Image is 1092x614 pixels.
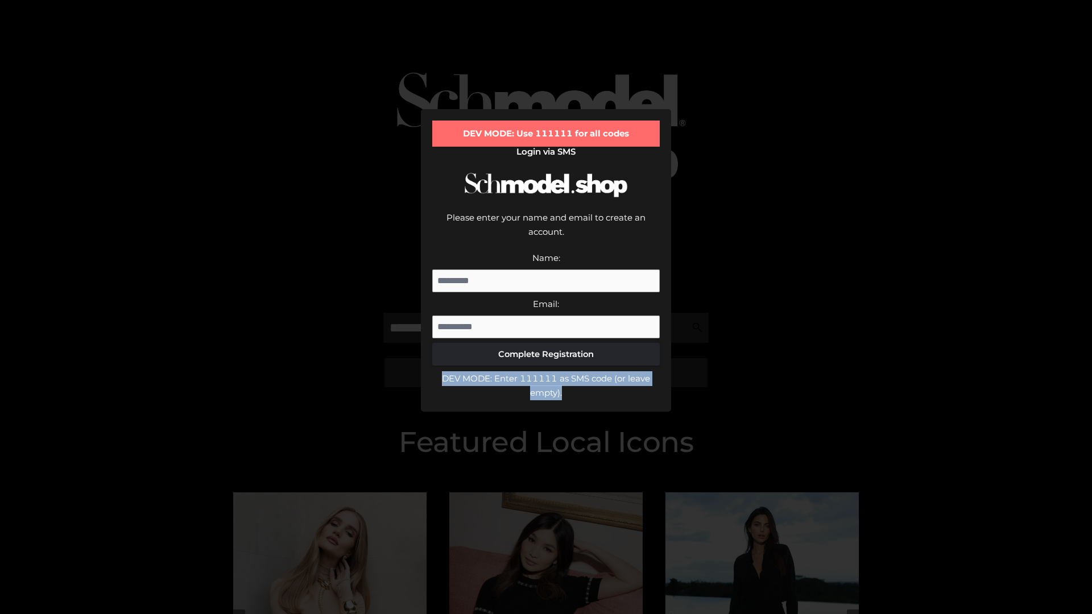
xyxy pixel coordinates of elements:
label: Email: [533,298,559,309]
button: Complete Registration [432,343,660,366]
div: DEV MODE: Use 111111 for all codes [432,121,660,147]
img: Schmodel Logo [461,163,631,208]
label: Name: [532,252,560,263]
div: DEV MODE: Enter 111111 as SMS code (or leave empty). [432,371,660,400]
h2: Login via SMS [432,147,660,157]
div: Please enter your name and email to create an account. [432,210,660,251]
